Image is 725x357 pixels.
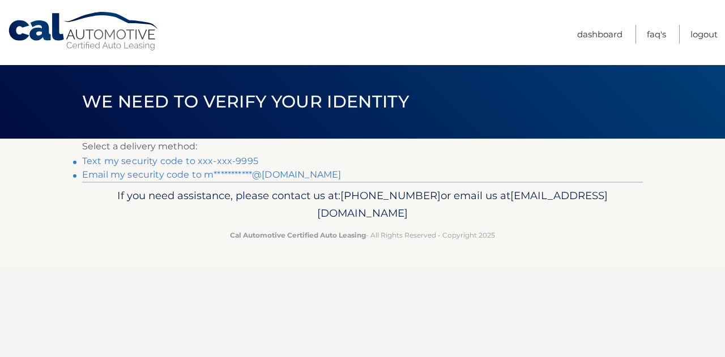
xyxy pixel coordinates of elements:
[647,25,666,44] a: FAQ's
[89,187,636,223] p: If you need assistance, please contact us at: or email us at
[82,139,643,154] p: Select a delivery method:
[577,25,622,44] a: Dashboard
[340,189,441,202] span: [PHONE_NUMBER]
[7,11,160,51] a: Cal Automotive
[89,229,636,241] p: - All Rights Reserved - Copyright 2025
[82,156,258,166] a: Text my security code to xxx-xxx-9995
[230,231,366,239] strong: Cal Automotive Certified Auto Leasing
[82,91,409,112] span: We need to verify your identity
[690,25,718,44] a: Logout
